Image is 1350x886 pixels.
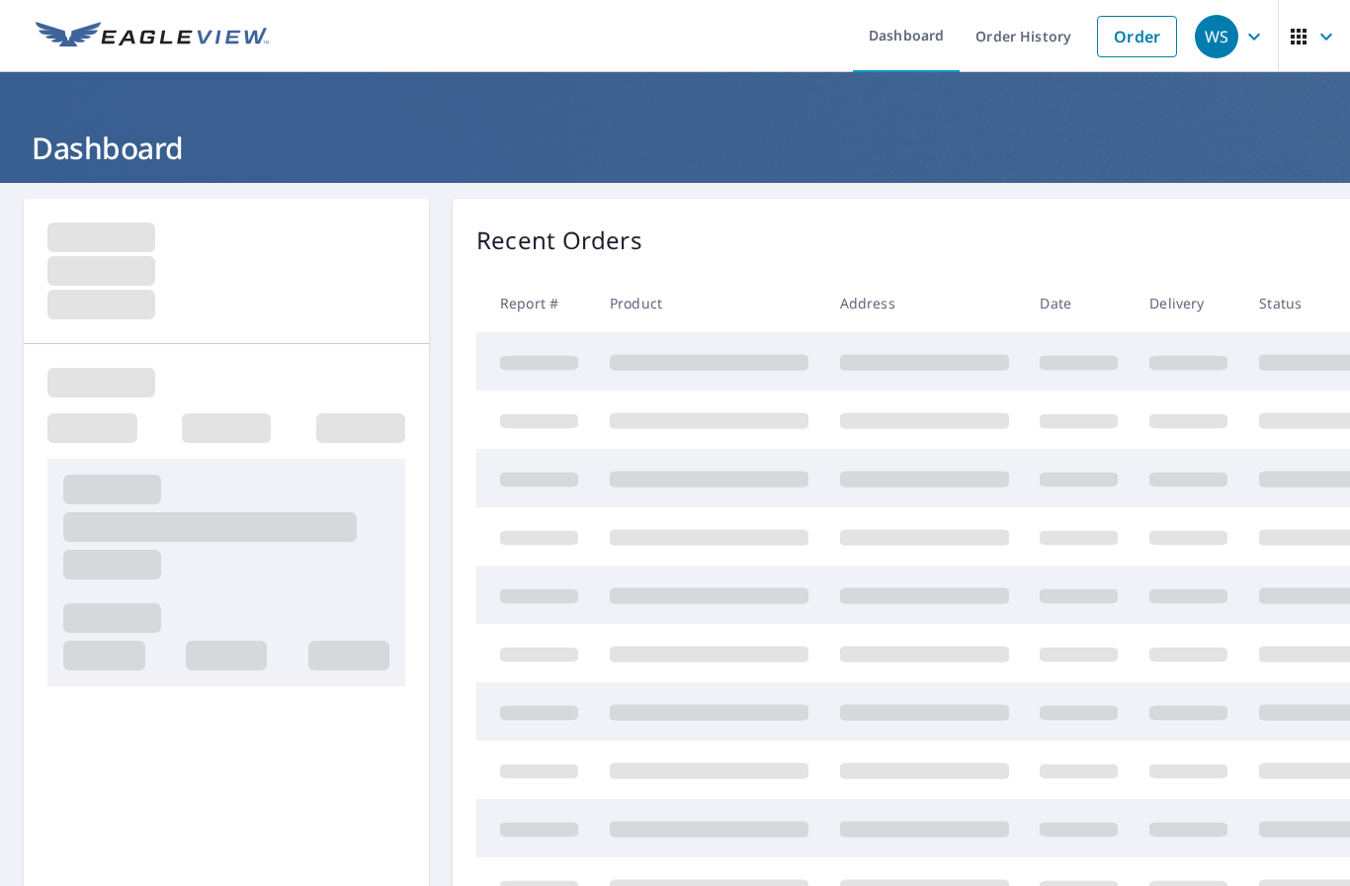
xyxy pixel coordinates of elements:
a: Order [1097,16,1177,57]
th: Address [824,274,1025,332]
th: Delivery [1134,274,1243,332]
p: Recent Orders [476,222,642,258]
th: Date [1024,274,1134,332]
h1: Dashboard [24,128,1326,168]
th: Report # [476,274,594,332]
th: Product [594,274,824,332]
div: WS [1195,15,1238,58]
img: EV Logo [36,22,269,51]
